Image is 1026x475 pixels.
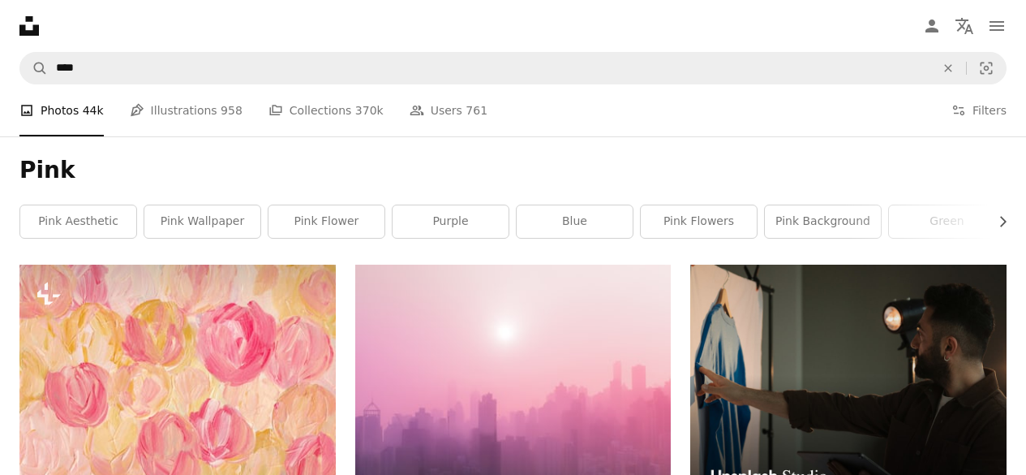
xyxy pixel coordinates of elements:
a: Illustrations 958 [130,84,243,136]
button: Visual search [967,53,1006,84]
a: blue [517,205,633,238]
span: 370k [355,101,384,119]
button: Menu [981,10,1013,42]
span: 761 [466,101,487,119]
a: pink flowers [641,205,757,238]
a: skyscraper covered with fog at daytime [355,363,672,378]
form: Find visuals sitewide [19,52,1007,84]
h1: Pink [19,156,1007,185]
a: purple [393,205,509,238]
button: scroll list to the right [988,205,1007,238]
a: a painting of pink and yellow flowers on a white background [19,365,336,380]
button: Filters [951,84,1007,136]
button: Search Unsplash [20,53,48,84]
a: pink background [765,205,881,238]
a: Home — Unsplash [19,16,39,36]
a: Users 761 [410,84,487,136]
a: Collections 370k [268,84,384,136]
button: Clear [930,53,966,84]
a: Log in / Sign up [916,10,948,42]
a: green [889,205,1005,238]
button: Language [948,10,981,42]
span: 958 [221,101,243,119]
a: pink aesthetic [20,205,136,238]
a: pink wallpaper [144,205,260,238]
a: pink flower [268,205,384,238]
